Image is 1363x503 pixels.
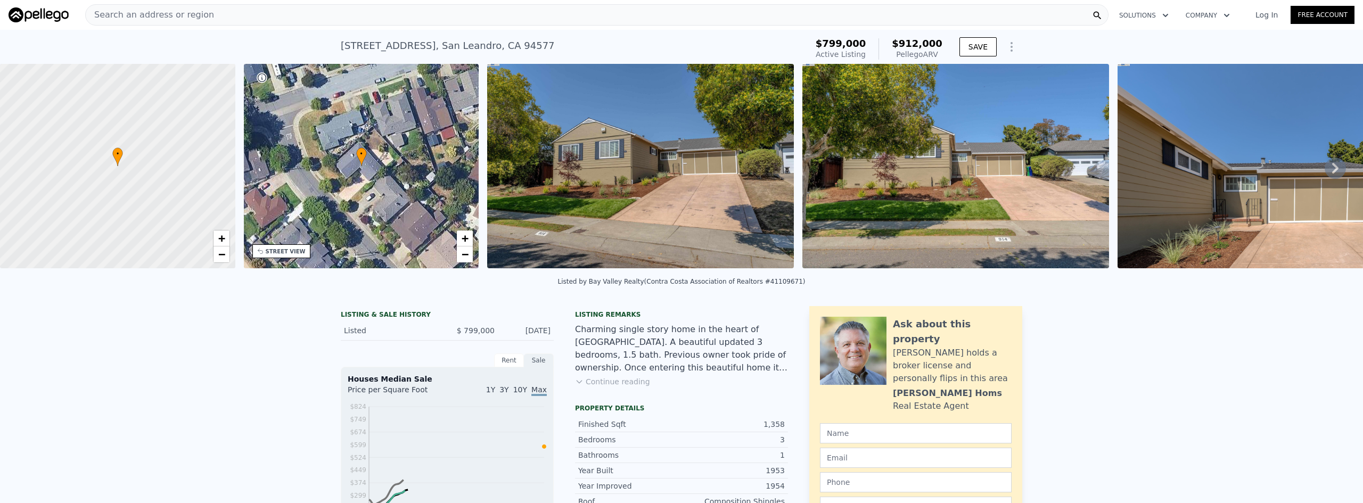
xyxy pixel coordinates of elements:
img: Sale: 167601476 Parcel: 34139509 [487,64,794,268]
div: Houses Median Sale [348,374,547,384]
div: 1954 [681,481,785,491]
span: 3Y [499,385,508,394]
input: Email [820,448,1012,468]
input: Name [820,423,1012,443]
tspan: $449 [350,466,366,474]
span: Search an address or region [86,9,214,21]
span: 10Y [513,385,527,394]
tspan: $524 [350,454,366,461]
div: LISTING & SALE HISTORY [341,310,554,321]
span: $ 799,000 [457,326,495,335]
div: 1953 [681,465,785,476]
img: Pellego [9,7,69,22]
div: 3 [681,434,785,445]
div: Ask about this property [893,317,1012,347]
span: • [356,149,367,159]
div: 1,358 [681,419,785,430]
div: [STREET_ADDRESS] , San Leandro , CA 94577 [341,38,555,53]
tspan: $749 [350,416,366,423]
tspan: $374 [350,479,366,486]
div: • [356,147,367,166]
div: STREET VIEW [266,248,306,255]
div: Bedrooms [578,434,681,445]
button: Company [1177,6,1238,25]
button: Continue reading [575,376,650,387]
div: Listed by Bay Valley Realty (Contra Costa Association of Realtors #41109671) [557,278,805,285]
span: + [218,232,225,245]
a: Free Account [1291,6,1354,24]
div: 1 [681,450,785,460]
div: Year Improved [578,481,681,491]
div: Bathrooms [578,450,681,460]
span: 1Y [486,385,495,394]
tspan: $599 [350,441,366,449]
a: Zoom out [214,246,229,262]
span: $912,000 [892,38,942,49]
div: Sale [524,353,554,367]
div: [PERSON_NAME] holds a broker license and personally flips in this area [893,347,1012,385]
span: • [112,149,123,159]
div: Charming single story home in the heart of [GEOGRAPHIC_DATA]. A beautiful updated 3 bedrooms, 1.5... [575,323,788,374]
button: Solutions [1111,6,1177,25]
div: Listing remarks [575,310,788,319]
div: Real Estate Agent [893,400,969,413]
a: Zoom out [457,246,473,262]
input: Phone [820,472,1012,492]
div: Price per Square Foot [348,384,447,401]
a: Zoom in [457,230,473,246]
button: SAVE [959,37,997,56]
img: Sale: 167601476 Parcel: 34139509 [802,64,1109,268]
tspan: $299 [350,492,366,499]
span: + [462,232,469,245]
span: Max [531,385,547,396]
div: Rent [494,353,524,367]
div: Pellego ARV [892,49,942,60]
tspan: $674 [350,428,366,436]
div: Listed [344,325,439,336]
span: − [462,248,469,261]
div: Finished Sqft [578,419,681,430]
div: • [112,147,123,166]
button: Show Options [1001,36,1022,57]
a: Log In [1243,10,1291,20]
div: Property details [575,404,788,413]
a: Zoom in [214,230,229,246]
span: $799,000 [816,38,866,49]
div: Year Built [578,465,681,476]
span: − [218,248,225,261]
div: [PERSON_NAME] Homs [893,387,1002,400]
tspan: $824 [350,403,366,410]
div: [DATE] [503,325,551,336]
span: Active Listing [816,50,866,59]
